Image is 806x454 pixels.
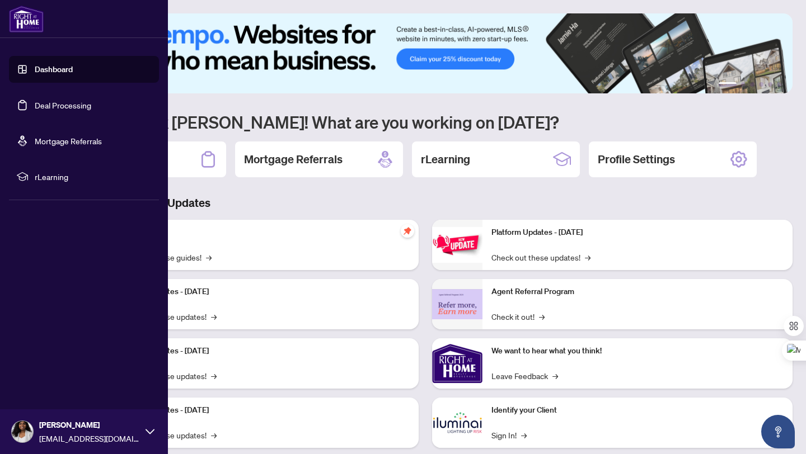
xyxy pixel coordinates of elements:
span: pushpin [401,224,414,238]
button: 1 [719,82,737,87]
img: Identify your Client [432,398,482,448]
p: Agent Referral Program [491,286,784,298]
h2: Profile Settings [598,152,675,167]
p: Platform Updates - [DATE] [491,226,784,239]
button: 4 [759,82,763,87]
span: [EMAIL_ADDRESS][DOMAIN_NAME] [39,432,140,444]
h2: rLearning [421,152,470,167]
p: Identify your Client [491,404,784,417]
p: Self-Help [118,226,410,239]
h1: Welcome back [PERSON_NAME]! What are you working on [DATE]? [58,111,793,133]
a: Check out these updates!→ [491,251,591,263]
a: Mortgage Referrals [35,136,102,146]
p: Platform Updates - [DATE] [118,286,410,298]
a: Dashboard [35,64,73,74]
img: logo [9,6,44,32]
p: Platform Updates - [DATE] [118,404,410,417]
span: → [211,429,217,441]
p: Platform Updates - [DATE] [118,345,410,357]
button: 2 [741,82,746,87]
span: [PERSON_NAME] [39,419,140,431]
button: 6 [777,82,781,87]
button: 3 [750,82,755,87]
span: → [521,429,527,441]
span: → [552,370,558,382]
button: 5 [768,82,772,87]
a: Sign In!→ [491,429,527,441]
img: Slide 0 [58,13,793,93]
h3: Brokerage & Industry Updates [58,195,793,211]
span: → [206,251,212,263]
button: Open asap [761,415,795,448]
span: → [211,310,217,323]
h2: Mortgage Referrals [244,152,343,167]
span: → [211,370,217,382]
a: Deal Processing [35,100,91,110]
img: Platform Updates - June 23, 2025 [432,227,482,262]
img: Agent Referral Program [432,289,482,320]
a: Leave Feedback→ [491,370,558,382]
span: → [585,251,591,263]
img: We want to hear what you think! [432,338,482,389]
p: We want to hear what you think! [491,345,784,357]
img: Profile Icon [12,421,33,442]
span: rLearning [35,171,151,183]
a: Check it out!→ [491,310,545,323]
span: → [539,310,545,323]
